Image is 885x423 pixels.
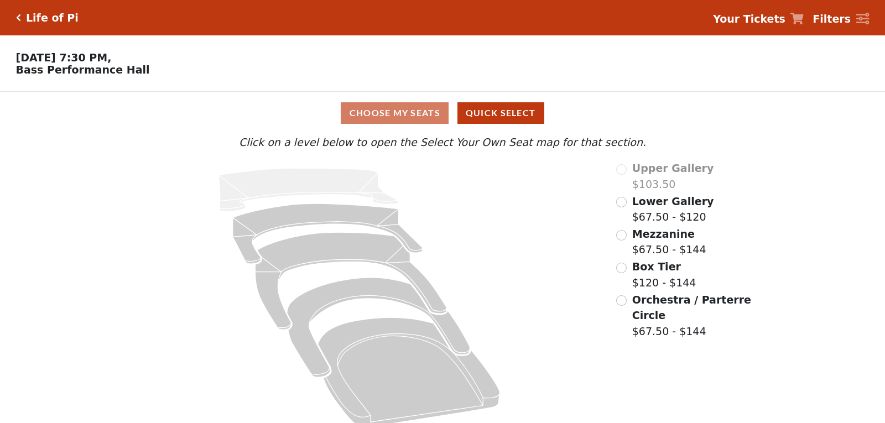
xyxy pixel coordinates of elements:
[813,11,869,27] a: Filters
[632,260,681,273] span: Box Tier
[118,134,767,150] p: Click on a level below to open the Select Your Own Seat map for that section.
[713,11,804,27] a: Your Tickets
[632,294,751,322] span: Orchestra / Parterre Circle
[632,194,714,225] label: $67.50 - $120
[219,169,399,212] path: Upper Gallery - Seats Available: 0
[813,13,851,25] strong: Filters
[457,102,544,124] button: Quick Select
[713,13,785,25] strong: Your Tickets
[632,195,714,207] span: Lower Gallery
[632,160,714,192] label: $103.50
[632,226,706,258] label: $67.50 - $144
[632,292,753,340] label: $67.50 - $144
[233,203,423,264] path: Lower Gallery - Seats Available: 134
[16,14,21,22] a: Click here to go back to filters
[632,228,695,240] span: Mezzanine
[26,12,79,24] h5: Life of Pi
[632,162,714,174] span: Upper Gallery
[632,259,696,290] label: $120 - $144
